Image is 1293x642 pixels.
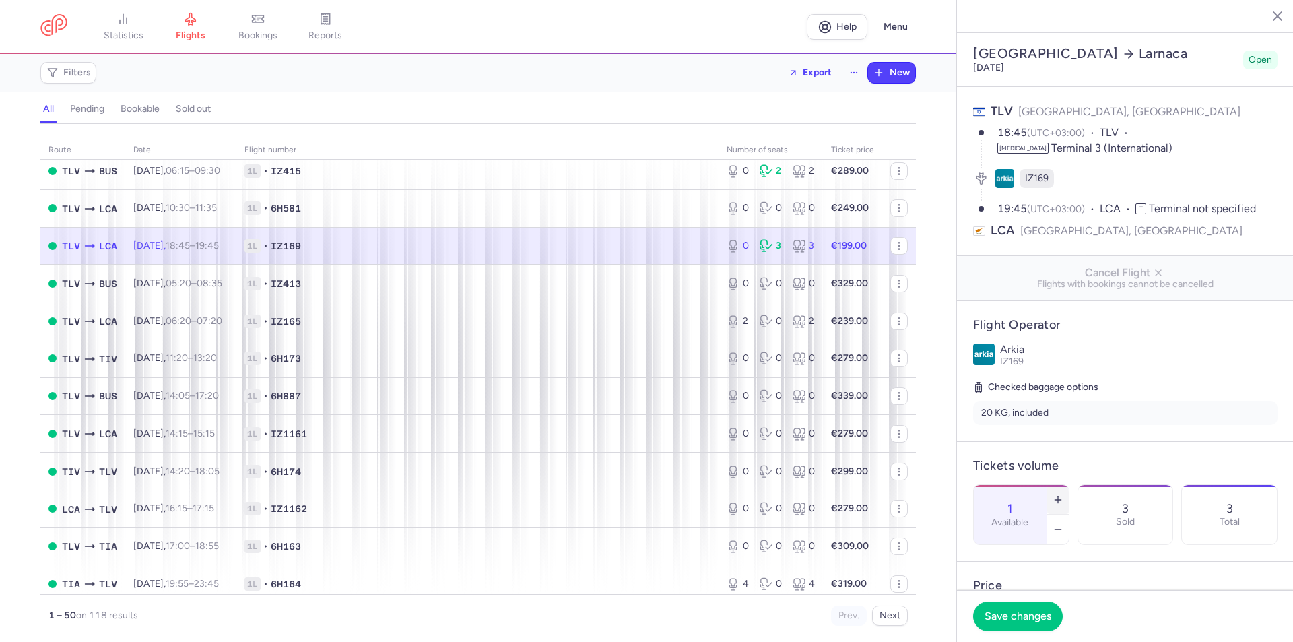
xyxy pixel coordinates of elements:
[1220,517,1240,527] p: Total
[760,239,782,253] div: 3
[760,502,782,515] div: 0
[244,315,261,328] span: 1L
[263,465,268,478] span: •
[727,201,749,215] div: 0
[308,30,342,42] span: reports
[793,277,815,290] div: 0
[868,63,915,83] button: New
[166,466,190,477] time: 14:20
[793,577,815,591] div: 4
[99,502,117,517] span: TLV
[166,202,190,214] time: 10:30
[263,201,268,215] span: •
[133,240,219,251] span: [DATE],
[195,390,219,402] time: 17:20
[997,202,1027,215] time: 19:45
[195,466,220,477] time: 18:05
[836,22,857,32] span: Help
[271,540,301,553] span: 6H163
[292,12,359,42] a: reports
[727,277,749,290] div: 0
[1249,53,1272,67] span: Open
[831,278,868,289] strong: €329.00
[244,389,261,403] span: 1L
[793,164,815,178] div: 2
[244,164,261,178] span: 1L
[41,63,96,83] button: Filters
[244,352,261,365] span: 1L
[244,277,261,290] span: 1L
[890,67,910,78] span: New
[166,540,190,552] time: 17:00
[1025,172,1049,185] span: IZ169
[793,239,815,253] div: 3
[973,458,1278,474] h4: Tickets volume
[973,45,1238,62] h2: [GEOGRAPHIC_DATA] Larnaca
[793,315,815,328] div: 2
[166,466,220,477] span: –
[271,164,301,178] span: IZ415
[244,502,261,515] span: 1L
[263,164,268,178] span: •
[166,503,187,514] time: 16:15
[193,352,217,364] time: 13:20
[973,401,1278,425] li: 20 KG, included
[1135,203,1146,214] span: T
[831,428,868,439] strong: €279.00
[760,277,782,290] div: 0
[62,314,80,329] span: TLV
[62,577,80,591] span: TIA
[43,103,54,115] h4: all
[760,389,782,403] div: 0
[1018,105,1240,118] span: [GEOGRAPHIC_DATA], [GEOGRAPHIC_DATA]
[99,577,117,591] span: TLV
[1027,203,1085,215] span: (UTC+03:00)
[793,465,815,478] div: 0
[99,539,117,554] span: TIA
[99,314,117,329] span: LCA
[166,352,217,364] span: –
[760,201,782,215] div: 0
[62,276,80,291] span: TLV
[973,317,1278,333] h4: Flight Operator
[62,502,80,517] span: LCA
[244,201,261,215] span: 1L
[99,238,117,253] span: LCA
[99,464,117,479] span: TLV
[760,427,782,441] div: 0
[263,577,268,591] span: •
[176,103,211,115] h4: sold out
[1149,202,1256,215] span: Terminal not specified
[973,578,1278,593] h4: Price
[727,239,749,253] div: 0
[166,578,219,589] span: –
[236,140,719,160] th: Flight number
[244,540,261,553] span: 1L
[760,540,782,553] div: 0
[62,539,80,554] span: TLV
[831,315,868,327] strong: €239.00
[1116,517,1135,527] p: Sold
[133,315,222,327] span: [DATE],
[99,164,117,179] span: BUS
[166,578,189,589] time: 19:55
[727,164,749,178] div: 0
[99,389,117,404] span: BUS
[193,503,214,514] time: 17:15
[793,502,815,515] div: 0
[1226,502,1233,515] p: 3
[133,390,219,402] span: [DATE],
[831,503,868,514] strong: €279.00
[133,165,220,176] span: [DATE],
[166,315,222,327] span: –
[90,12,157,42] a: statistics
[62,164,80,179] span: TLV
[166,278,191,289] time: 05:20
[62,201,80,216] span: TLV
[166,240,219,251] span: –
[166,540,219,552] span: –
[793,352,815,365] div: 0
[271,465,301,478] span: 6H174
[793,201,815,215] div: 0
[263,277,268,290] span: •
